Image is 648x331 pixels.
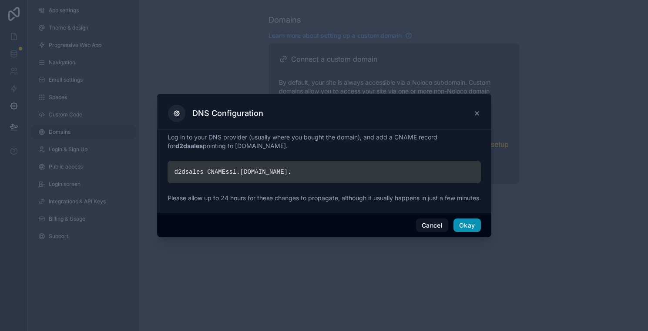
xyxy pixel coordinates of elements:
[416,218,448,232] button: Cancel
[175,142,203,149] strong: d2dsales
[168,161,481,183] div: d2dsales CNAME ssl. [DOMAIN_NAME] .
[168,194,481,202] p: Please allow up to 24 hours for these changes to propagate, although it usually happens in just a...
[453,218,480,232] button: Okay
[192,108,263,119] h3: DNS Configuration
[168,133,481,150] p: Log in to your DNS provider (usually where you bought the domain), and add a CNAME record for poi...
